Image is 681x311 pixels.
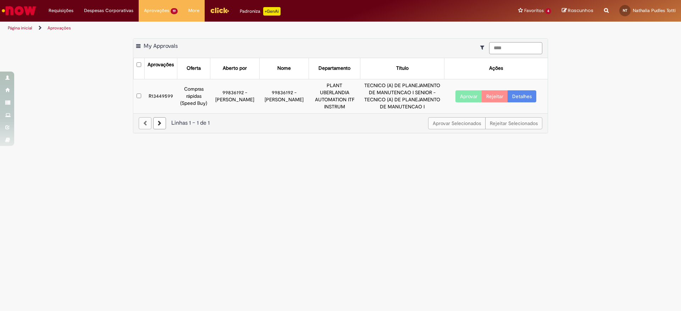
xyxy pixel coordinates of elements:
[84,7,133,14] span: Despesas Corporativas
[144,79,177,113] td: R13449599
[144,43,178,50] span: My Approvals
[360,79,444,113] td: TECNICO (A) DE PLANEJAMENTO DE MANUTENCAO I SENIOR - TECNICO (A) DE PLANEJAMENTO DE MANUTENCAO I
[562,7,593,14] a: Rascunhos
[508,90,536,102] a: Detalhes
[171,8,178,14] span: 19
[49,7,73,14] span: Requisições
[177,79,210,113] td: Compras rápidas (Speed Buy)
[633,7,676,13] span: Nathalia Pudles Totti
[188,7,199,14] span: More
[139,119,542,127] div: Linhas 1 − 1 de 1
[263,7,281,16] p: +GenAi
[148,61,174,68] div: Aprovações
[545,8,551,14] span: 4
[187,65,201,72] div: Oferta
[5,22,449,35] ul: Trilhas de página
[489,65,503,72] div: Ações
[455,90,482,102] button: Aprovar
[568,7,593,14] span: Rascunhos
[144,7,169,14] span: Aprovações
[309,79,360,113] td: PLANT UBERLANDIA AUTOMATION ITF INSTRUM
[260,79,309,113] td: 99836192 - [PERSON_NAME]
[240,7,281,16] div: Padroniza
[623,8,627,13] span: NT
[480,45,488,50] i: Mostrar filtros para: Suas Solicitações
[210,5,229,16] img: click_logo_yellow_360x200.png
[223,65,247,72] div: Aberto por
[1,4,37,18] img: ServiceNow
[210,79,260,113] td: 99836192 - [PERSON_NAME]
[144,58,177,79] th: Aprovações
[8,25,32,31] a: Página inicial
[319,65,350,72] div: Departamento
[277,65,291,72] div: Nome
[482,90,508,102] button: Rejeitar
[524,7,544,14] span: Favoritos
[48,25,71,31] a: Aprovações
[396,65,409,72] div: Título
